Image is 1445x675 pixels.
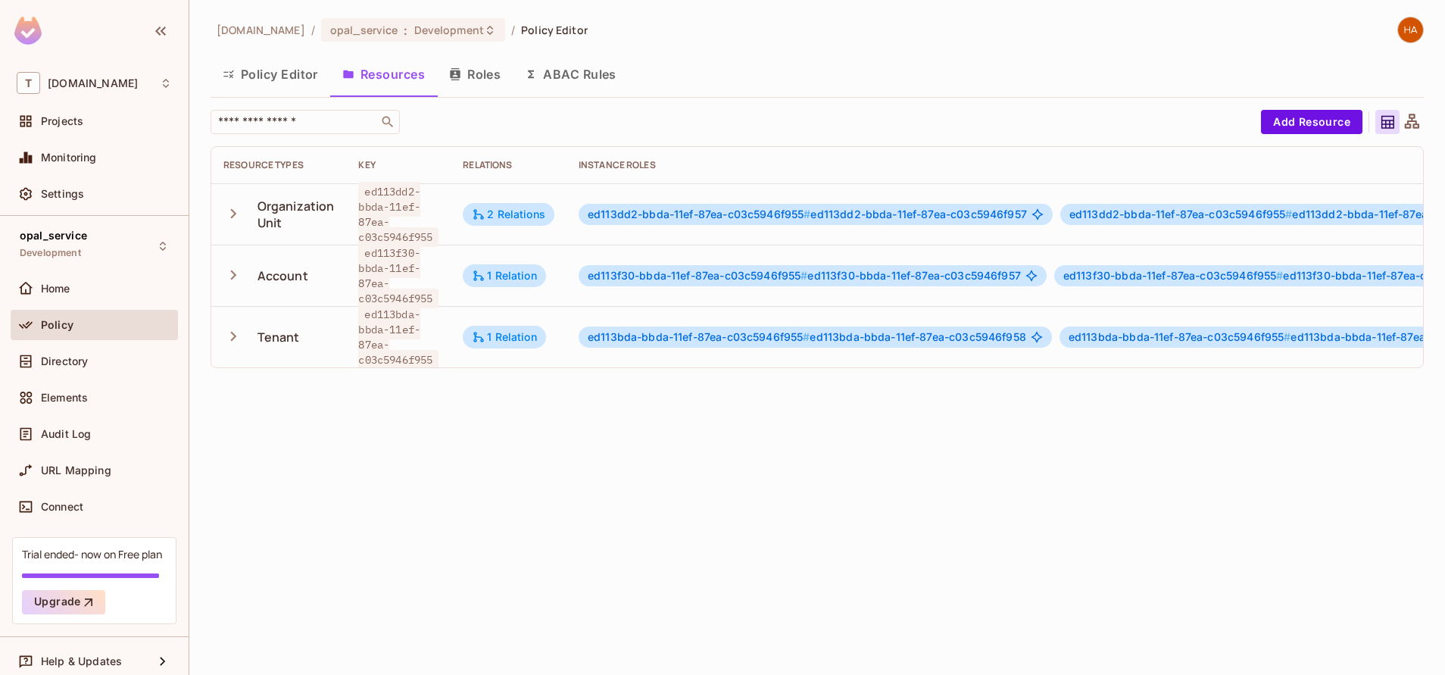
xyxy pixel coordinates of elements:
[801,269,807,282] span: #
[588,208,1027,220] span: ed113dd2-bbda-11ef-87ea-c03c5946f957
[311,23,315,37] li: /
[41,392,88,404] span: Elements
[588,270,1021,282] span: ed113f30-bbda-11ef-87ea-c03c5946f957
[330,55,437,93] button: Resources
[22,590,105,614] button: Upgrade
[41,283,70,295] span: Home
[223,159,334,171] div: Resource Types
[20,247,81,259] span: Development
[217,23,305,37] span: the active workspace
[41,152,97,164] span: Monitoring
[41,319,73,331] span: Policy
[804,208,810,220] span: #
[588,208,811,220] span: ed113dd2-bbda-11ef-87ea-c03c5946f955
[1284,330,1291,343] span: #
[463,159,554,171] div: Relations
[1069,208,1293,220] span: ed113dd2-bbda-11ef-87ea-c03c5946f955
[41,115,83,127] span: Projects
[41,428,91,440] span: Audit Log
[1063,269,1284,282] span: ed113f30-bbda-11ef-87ea-c03c5946f955
[14,17,42,45] img: SReyMgAAAABJRU5ErkJggg==
[211,55,330,93] button: Policy Editor
[257,329,300,345] div: Tenant
[41,501,83,513] span: Connect
[437,55,513,93] button: Roles
[521,23,588,37] span: Policy Editor
[22,547,162,561] div: Trial ended- now on Free plan
[472,269,537,283] div: 1 Relation
[1285,208,1292,220] span: #
[330,23,398,37] span: opal_service
[588,330,810,343] span: ed113bda-bbda-11ef-87ea-c03c5946f955
[511,23,515,37] li: /
[803,330,810,343] span: #
[257,267,308,284] div: Account
[48,77,138,89] span: Workspace: t-mobile.com
[41,355,88,367] span: Directory
[20,230,87,242] span: opal_service
[588,331,1026,343] span: ed113bda-bbda-11ef-87ea-c03c5946f958
[358,159,438,171] div: Key
[1276,269,1283,282] span: #
[41,188,84,200] span: Settings
[588,269,808,282] span: ed113f30-bbda-11ef-87ea-c03c5946f955
[1261,110,1362,134] button: Add Resource
[472,208,545,221] div: 2 Relations
[472,330,537,344] div: 1 Relation
[358,182,438,247] span: ed113dd2-bbda-11ef-87ea-c03c5946f955
[358,243,438,308] span: ed113f30-bbda-11ef-87ea-c03c5946f955
[257,198,335,231] div: Organization Unit
[414,23,484,37] span: Development
[358,305,438,370] span: ed113bda-bbda-11ef-87ea-c03c5946f955
[1069,330,1291,343] span: ed113bda-bbda-11ef-87ea-c03c5946f955
[403,24,408,36] span: :
[41,464,111,477] span: URL Mapping
[513,55,629,93] button: ABAC Rules
[41,655,122,667] span: Help & Updates
[17,72,40,94] span: T
[1398,17,1423,42] img: harani.arumalla1@t-mobile.com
